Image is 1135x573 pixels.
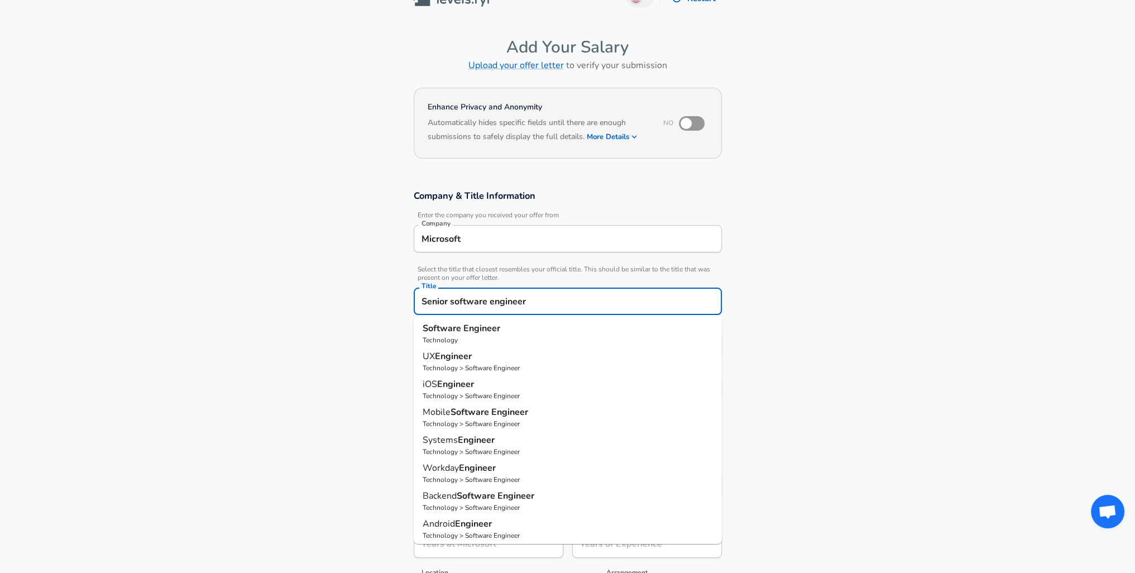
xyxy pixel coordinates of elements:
[587,129,638,145] button: More Details
[458,434,495,446] strong: Engineer
[423,447,713,457] p: Technology > Software Engineer
[435,350,472,362] strong: Engineer
[497,490,534,502] strong: Engineer
[414,211,722,219] span: Enter the company you received your offer from
[423,531,713,541] p: Technology > Software Engineer
[491,406,528,418] strong: Engineer
[423,518,455,530] span: Android
[423,335,713,345] p: Technology
[423,322,463,335] strong: Software
[463,322,500,335] strong: Engineer
[451,406,491,418] strong: Software
[437,378,474,390] strong: Engineer
[423,391,713,401] p: Technology > Software Engineer
[663,118,673,127] span: No
[414,265,722,282] span: Select the title that closest resembles your official title. This should be similar to the title ...
[468,59,564,71] a: Upload your offer letter
[459,462,496,474] strong: Engineer
[423,475,713,485] p: Technology > Software Engineer
[423,350,435,362] span: UX
[423,378,437,390] span: iOS
[423,363,713,373] p: Technology > Software Engineer
[428,117,648,145] h6: Automatically hides specific fields until there are enough submissions to safely display the full...
[455,518,492,530] strong: Engineer
[414,58,722,73] h6: to verify your submission
[422,220,451,227] label: Company
[423,462,459,474] span: Workday
[428,102,648,113] h4: Enhance Privacy and Anonymity
[414,37,722,58] h4: Add Your Salary
[419,293,717,310] input: Software Engineer
[414,189,722,202] h3: Company & Title Information
[423,503,713,513] p: Technology > Software Engineer
[423,434,458,446] span: Systems
[1091,495,1124,528] div: Open chat
[422,283,436,289] label: Title
[423,490,457,502] span: Backend
[419,230,717,247] input: Google
[423,406,451,418] span: Mobile
[423,419,713,429] p: Technology > Software Engineer
[457,490,497,502] strong: Software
